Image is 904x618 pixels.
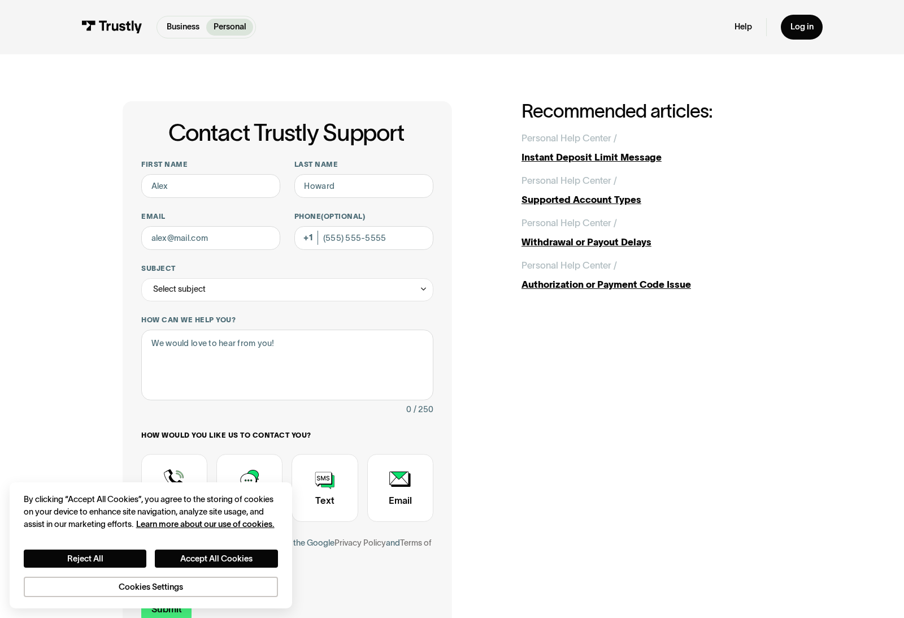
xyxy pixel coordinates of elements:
input: (555) 555-5555 [294,226,433,250]
label: How would you like us to contact you? [141,431,433,440]
button: Cookies Settings [24,577,278,597]
div: Personal Help Center / [521,174,617,188]
div: Log in [790,21,814,32]
p: Personal [214,21,246,33]
button: Accept All Cookies [155,550,278,567]
div: Supported Account Types [521,193,781,207]
a: Personal Help Center /Withdrawal or Payout Delays [521,216,781,249]
div: Cookie banner [10,482,292,609]
a: Personal [206,19,253,36]
a: Personal Help Center /Supported Account Types [521,174,781,206]
a: Business [159,19,206,36]
input: alex@mail.com [141,226,280,250]
div: Instant Deposit Limit Message [521,150,781,165]
a: Privacy Policy [334,538,386,547]
input: Howard [294,174,433,198]
h2: Recommended articles: [521,101,781,122]
div: Select subject [141,278,433,302]
label: Email [141,212,280,222]
div: Personal Help Center / [521,258,617,273]
div: Personal Help Center / [521,131,617,145]
div: Select subject [153,282,206,296]
a: Personal Help Center /Instant Deposit Limit Message [521,131,781,164]
label: Last name [294,160,433,170]
div: Authorization or Payment Code Issue [521,278,781,292]
label: Phone [294,212,433,222]
div: By clicking “Accept All Cookies”, you agree to the storing of cookies on your device to enhance s... [24,494,278,531]
label: How can we help you? [141,316,433,325]
div: Personal Help Center / [521,216,617,230]
p: Business [167,21,199,33]
input: Alex [141,174,280,198]
label: First name [141,160,280,170]
a: Log in [781,15,823,40]
div: Privacy [24,494,278,597]
a: Help [734,21,752,32]
div: Withdrawal or Payout Delays [521,235,781,249]
a: Personal Help Center /Authorization or Payment Code Issue [521,258,781,291]
h1: Contact Trustly Support [139,120,433,146]
div: / 250 [414,403,433,417]
img: Trustly Logo [81,20,142,33]
a: More information about your privacy, opens in a new tab [136,520,275,529]
button: Reject All [24,550,147,567]
label: Subject [141,264,433,274]
span: (Optional) [321,213,365,221]
div: 0 [406,403,411,417]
